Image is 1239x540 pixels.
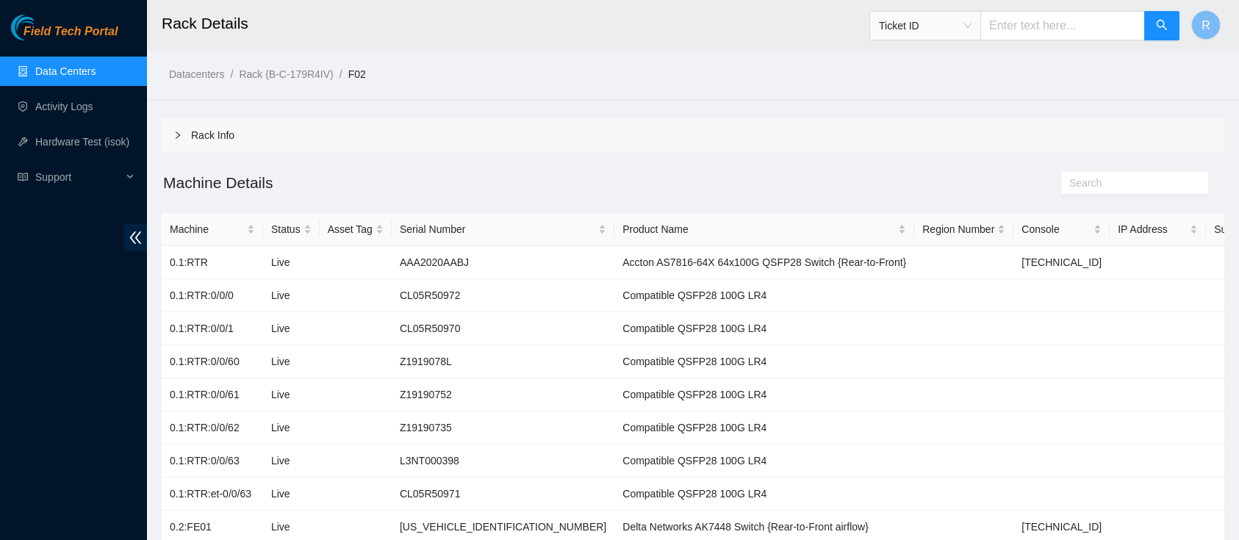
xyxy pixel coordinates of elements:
a: Rack (B-C-179R4IV) [239,68,333,80]
a: Akamai TechnologiesField Tech Portal [11,26,118,46]
span: right [173,131,182,140]
td: Compatible QSFP28 100G LR4 [614,444,914,478]
td: 0.1:RTR [162,246,263,279]
input: Search [1069,175,1188,191]
td: Compatible QSFP28 100G LR4 [614,312,914,345]
span: search [1156,19,1168,33]
td: 0.1:RTR:0/0/0 [162,279,263,312]
td: Live [263,444,320,478]
td: CL05R50971 [392,478,614,511]
span: Ticket ID [879,15,972,37]
td: Compatible QSFP28 100G LR4 [614,279,914,312]
td: Accton AS7816-64X 64x100G QSFP28 Switch {Rear-to-Front} [614,246,914,279]
span: / [340,68,342,80]
td: CL05R50970 [392,312,614,345]
td: AAA2020AABJ [392,246,614,279]
td: Live [263,312,320,345]
td: 0.1:RTR:0/0/63 [162,444,263,478]
td: 0.1:RTR:0/0/60 [162,345,263,378]
a: Activity Logs [35,101,93,112]
h2: Machine Details [162,170,959,195]
td: Live [263,345,320,378]
td: Live [263,279,320,312]
td: Live [263,246,320,279]
td: 0.1:RTR:et-0/0/63 [162,478,263,511]
td: CL05R50972 [392,279,614,312]
a: Datacenters [169,68,224,80]
img: Akamai Technologies [11,15,74,40]
div: Rack Info [162,118,1224,152]
td: Compatible QSFP28 100G LR4 [614,411,914,444]
td: Live [263,478,320,511]
input: Enter text here... [980,11,1145,40]
a: Hardware Test (isok) [35,136,129,148]
button: R [1191,10,1221,40]
span: Field Tech Portal [24,25,118,39]
span: Support [35,162,122,192]
a: F02 [348,68,366,80]
a: Data Centers [35,65,96,77]
td: 0.1:RTR:0/0/61 [162,378,263,411]
td: Compatible QSFP28 100G LR4 [614,378,914,411]
button: search [1144,11,1179,40]
td: Live [263,378,320,411]
td: 0.1:RTR:0/0/62 [162,411,263,444]
span: read [18,172,28,182]
td: 0.1:RTR:0/0/1 [162,312,263,345]
td: Live [263,411,320,444]
td: Z19190752 [392,378,614,411]
td: [TECHNICAL_ID] [1013,246,1110,279]
span: / [230,68,233,80]
td: Z19190735 [392,411,614,444]
td: Compatible QSFP28 100G LR4 [614,345,914,378]
span: double-left [124,224,147,251]
span: R [1202,16,1210,35]
td: Compatible QSFP28 100G LR4 [614,478,914,511]
td: Z1919078L [392,345,614,378]
td: L3NT000398 [392,444,614,478]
